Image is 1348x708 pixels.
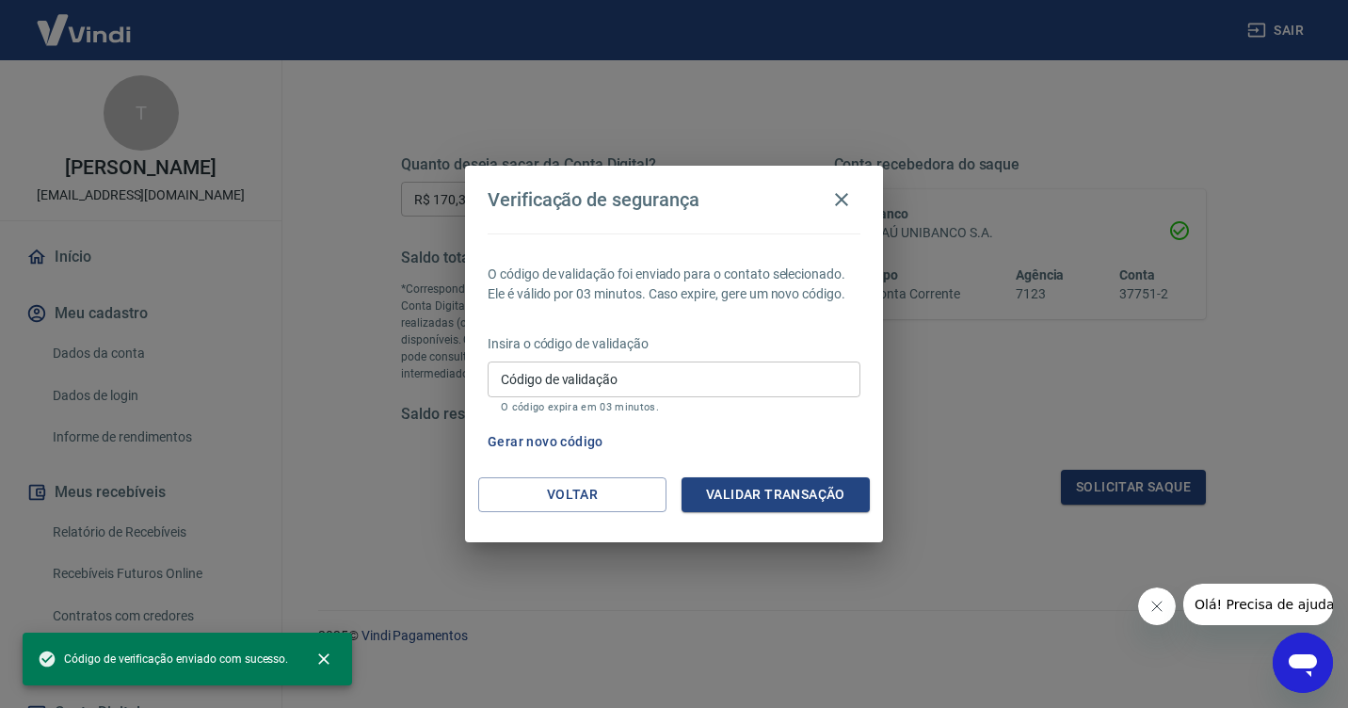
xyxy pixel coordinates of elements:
[38,650,288,668] span: Código de verificação enviado com sucesso.
[480,425,611,459] button: Gerar novo código
[488,334,860,354] p: Insira o código de validação
[682,477,870,512] button: Validar transação
[488,265,860,304] p: O código de validação foi enviado para o contato selecionado. Ele é válido por 03 minutos. Caso e...
[1273,633,1333,693] iframe: Botão para abrir a janela de mensagens
[501,401,847,413] p: O código expira em 03 minutos.
[11,13,158,28] span: Olá! Precisa de ajuda?
[1138,587,1176,625] iframe: Fechar mensagem
[488,188,699,211] h4: Verificação de segurança
[1183,584,1333,625] iframe: Mensagem da empresa
[303,638,345,680] button: close
[478,477,666,512] button: Voltar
